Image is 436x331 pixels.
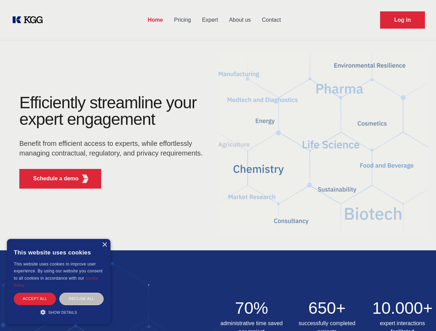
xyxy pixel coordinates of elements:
div: Accept all [14,293,56,305]
div: Show details [14,309,104,315]
iframe: Chat Widget [401,298,436,331]
a: Request Demo [380,11,425,29]
a: Contact [256,11,287,29]
a: About us [223,11,256,29]
span: This website uses cookies to improve user experience. By using our website you consent to all coo... [14,262,103,281]
div: Decline all [59,293,104,305]
a: Cookie Policy [14,276,98,287]
img: KGG Fifth Element RED [218,45,428,243]
div: Close [102,242,107,248]
h1: Efficiently streamline your expert engagement [19,94,207,128]
a: Home [142,11,168,29]
a: KOL Knowledge Platform: Talk to Key External Experts (KEE) [11,14,48,26]
h2: 650+ [293,300,361,317]
div: This website uses cookies [14,244,104,261]
p: Benefit from efficient access to experts, while effortlessly managing contractual, regulatory, an... [19,139,207,158]
a: Pricing [168,11,196,29]
img: KGG Fifth Element RED [81,174,90,183]
h2: 70% [218,300,285,317]
span: Show details [48,310,77,314]
button: Schedule a demoKGG Fifth Element RED [19,169,101,189]
p: Schedule a demo [33,174,79,183]
a: Expert [196,11,223,29]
